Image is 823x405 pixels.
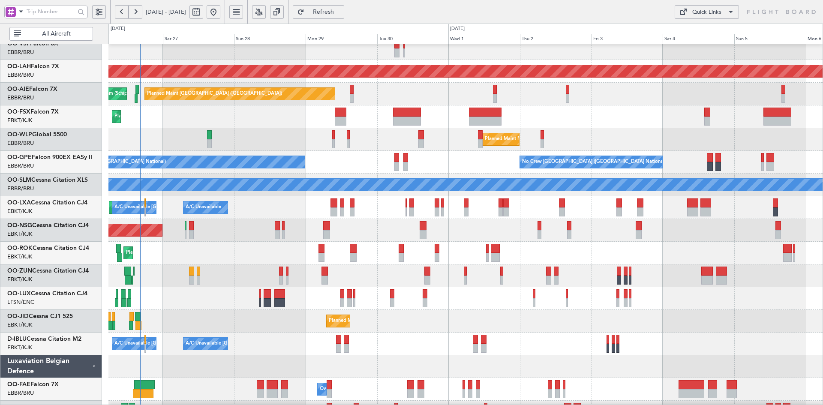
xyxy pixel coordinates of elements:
[7,94,34,102] a: EBBR/BRU
[7,291,87,297] a: OO-LUXCessna Citation CJ4
[450,25,465,33] div: [DATE]
[320,383,378,396] div: Owner Melsbroek Air Base
[7,86,57,92] a: OO-AIEFalcon 7X
[7,245,33,251] span: OO-ROK
[7,245,89,251] a: OO-ROKCessna Citation CJ4
[147,87,282,100] div: Planned Maint [GEOGRAPHIC_DATA] ([GEOGRAPHIC_DATA])
[522,156,666,168] div: No Crew [GEOGRAPHIC_DATA] ([GEOGRAPHIC_DATA] National)
[9,27,93,41] button: All Aircraft
[111,25,125,33] div: [DATE]
[7,154,92,160] a: OO-GPEFalcon 900EX EASy II
[7,63,59,69] a: OO-LAHFalcon 7X
[7,132,67,138] a: OO-WLPGlobal 5500
[448,34,520,44] div: Wed 1
[7,336,27,342] span: D-IBLU
[7,276,32,283] a: EBKT/KJK
[306,9,341,15] span: Refresh
[7,381,59,387] a: OO-FAEFalcon 7X
[7,222,89,228] a: OO-NSGCessna Citation CJ4
[114,201,274,214] div: A/C Unavailable [GEOGRAPHIC_DATA] ([GEOGRAPHIC_DATA] National)
[377,34,449,44] div: Tue 30
[7,63,31,69] span: OO-LAH
[520,34,592,44] div: Thu 2
[91,34,163,44] div: Fri 26
[7,313,29,319] span: OO-JID
[7,268,32,274] span: OO-ZUN
[146,8,186,16] span: [DATE] - [DATE]
[7,200,87,206] a: OO-LXACessna Citation CJ4
[27,5,75,18] input: Trip Number
[234,34,306,44] div: Sun 28
[7,336,81,342] a: D-IBLUCessna Citation M2
[7,291,31,297] span: OO-LUX
[663,34,734,44] div: Sat 4
[186,201,221,214] div: A/C Unavailable
[293,5,344,19] button: Refresh
[485,133,547,146] div: Planned Maint Milan (Linate)
[7,253,32,261] a: EBKT/KJK
[23,31,90,37] span: All Aircraft
[306,34,377,44] div: Mon 29
[7,313,73,319] a: OO-JIDCessna CJ1 525
[7,109,59,115] a: OO-FSXFalcon 7X
[114,337,274,350] div: A/C Unavailable [GEOGRAPHIC_DATA] ([GEOGRAPHIC_DATA] National)
[7,117,32,124] a: EBKT/KJK
[7,298,34,306] a: LFSN/ENC
[675,5,739,19] button: Quick Links
[186,337,322,350] div: A/C Unavailable [GEOGRAPHIC_DATA]-[GEOGRAPHIC_DATA]
[7,71,34,79] a: EBBR/BRU
[7,321,32,329] a: EBKT/KJK
[114,110,214,123] div: Planned Maint Kortrijk-[GEOGRAPHIC_DATA]
[7,344,32,351] a: EBKT/KJK
[7,185,34,192] a: EBBR/BRU
[7,207,32,215] a: EBKT/KJK
[7,230,32,238] a: EBKT/KJK
[7,381,30,387] span: OO-FAE
[329,315,429,327] div: Planned Maint Kortrijk-[GEOGRAPHIC_DATA]
[163,34,234,44] div: Sat 27
[592,34,663,44] div: Fri 3
[7,200,31,206] span: OO-LXA
[7,48,34,56] a: EBBR/BRU
[7,162,34,170] a: EBBR/BRU
[692,8,721,17] div: Quick Links
[7,132,32,138] span: OO-WLP
[734,34,806,44] div: Sun 5
[7,139,34,147] a: EBBR/BRU
[7,222,32,228] span: OO-NSG
[7,177,31,183] span: OO-SLM
[7,177,88,183] a: OO-SLMCessna Citation XLS
[7,154,32,160] span: OO-GPE
[7,86,29,92] span: OO-AIE
[7,389,34,397] a: EBBR/BRU
[126,246,226,259] div: Planned Maint Kortrijk-[GEOGRAPHIC_DATA]
[7,268,89,274] a: OO-ZUNCessna Citation CJ4
[7,109,30,115] span: OO-FSX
